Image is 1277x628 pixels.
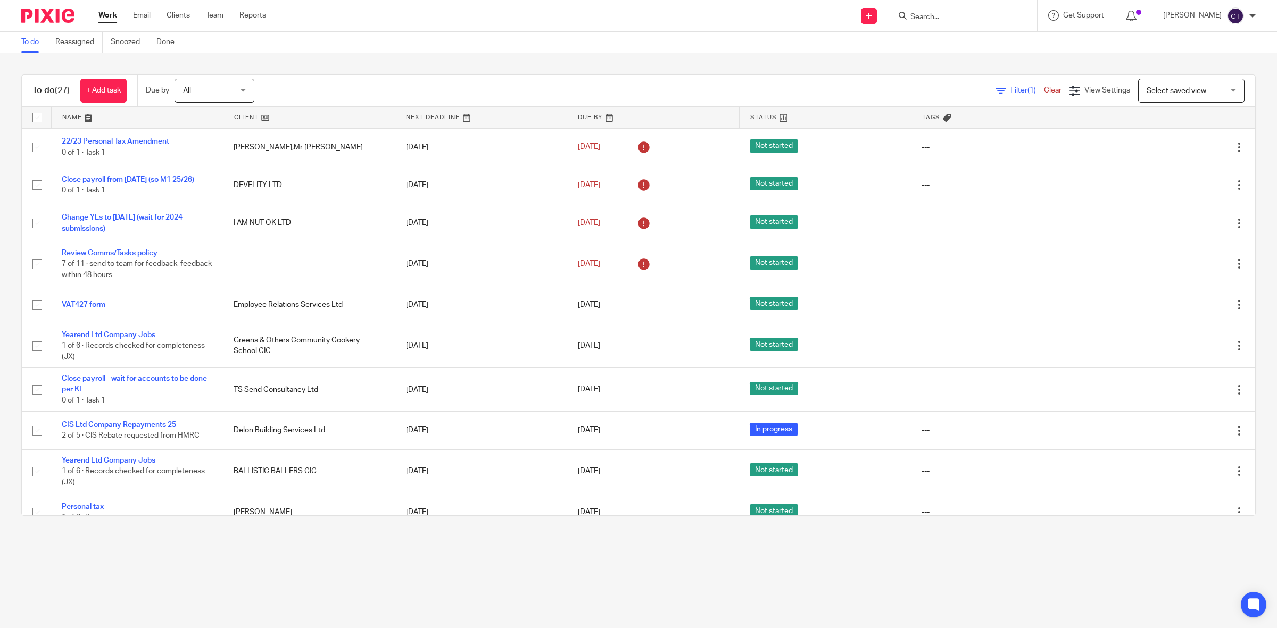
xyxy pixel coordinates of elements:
[62,301,105,308] a: VAT427 form
[922,258,1072,269] div: ---
[32,85,70,96] h1: To do
[395,368,567,412] td: [DATE]
[62,503,104,510] a: Personal tax
[1147,87,1206,95] span: Select saved view
[395,449,567,493] td: [DATE]
[578,467,600,475] span: [DATE]
[146,85,169,96] p: Due by
[21,9,74,23] img: Pixie
[62,457,155,464] a: Yearend Ltd Company Jobs
[206,10,223,21] a: Team
[156,32,183,53] a: Done
[62,331,155,339] a: Yearend Ltd Company Jobs
[922,299,1072,310] div: ---
[1084,87,1130,94] span: View Settings
[395,166,567,204] td: [DATE]
[578,260,600,267] span: [DATE]
[62,138,169,145] a: 22/23 Personal Tax Amendment
[183,87,191,95] span: All
[750,139,798,153] span: Not started
[62,514,146,522] span: 1 of 8 · Prepare tax return
[62,375,207,393] a: Close payroll - wait for accounts to be done per KL
[167,10,190,21] a: Clients
[80,79,127,103] a: + Add task
[223,493,395,531] td: [PERSON_NAME]
[578,426,600,434] span: [DATE]
[62,249,157,257] a: Review Comms/Tasks policy
[223,286,395,324] td: Employee Relations Services Ltd
[750,463,798,476] span: Not started
[111,32,148,53] a: Snoozed
[223,449,395,493] td: BALLISTIC BALLERS CIC
[395,204,567,242] td: [DATE]
[922,180,1072,190] div: ---
[239,10,266,21] a: Reports
[62,397,105,404] span: 0 of 1 · Task 1
[1027,87,1036,94] span: (1)
[578,386,600,393] span: [DATE]
[750,177,798,190] span: Not started
[133,10,151,21] a: Email
[55,32,103,53] a: Reassigned
[395,412,567,449] td: [DATE]
[62,432,200,440] span: 2 of 5 · CIS Rebate requested from HMRC
[750,338,798,351] span: Not started
[922,142,1072,153] div: ---
[750,504,798,517] span: Not started
[223,324,395,367] td: Greens & Others Community Cookery School CIC
[223,368,395,412] td: TS Send Consultancy Ltd
[922,507,1072,517] div: ---
[395,493,567,531] td: [DATE]
[750,215,798,229] span: Not started
[395,286,567,324] td: [DATE]
[922,384,1072,395] div: ---
[223,412,395,449] td: Delon Building Services Ltd
[395,324,567,367] td: [DATE]
[578,181,600,189] span: [DATE]
[578,301,600,308] span: [DATE]
[21,32,47,53] a: To do
[750,382,798,395] span: Not started
[395,242,567,286] td: [DATE]
[922,425,1072,436] div: ---
[922,466,1072,476] div: ---
[223,204,395,242] td: I AM NUT OK LTD
[1010,87,1044,94] span: Filter
[62,260,212,279] span: 7 of 11 · send to team for feedback, feedback within 48 hours
[578,219,600,227] span: [DATE]
[922,114,940,120] span: Tags
[62,187,105,194] span: 0 of 1 · Task 1
[578,508,600,516] span: [DATE]
[62,214,183,232] a: Change YEs to [DATE] (wait for 2024 submissions)
[62,176,194,183] a: Close payroll from [DATE] (so M1 25/26)
[750,256,798,270] span: Not started
[578,342,600,349] span: [DATE]
[395,128,567,166] td: [DATE]
[98,10,117,21] a: Work
[1063,12,1104,19] span: Get Support
[750,423,798,436] span: In progress
[62,342,205,361] span: 1 of 6 · Records checked for completeness (JX)
[62,467,205,486] span: 1 of 6 · Records checked for completeness (JX)
[922,340,1072,351] div: ---
[62,421,176,429] a: CIS Ltd Company Repayments 25
[1163,10,1222,21] p: [PERSON_NAME]
[1044,87,1062,94] a: Clear
[922,217,1072,228] div: ---
[578,144,600,151] span: [DATE]
[750,297,798,310] span: Not started
[1227,7,1244,24] img: svg%3E
[909,13,1005,22] input: Search
[55,86,70,95] span: (27)
[62,149,105,156] span: 0 of 1 · Task 1
[223,166,395,204] td: DEVELITY LTD
[223,128,395,166] td: [PERSON_NAME],Mr [PERSON_NAME]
